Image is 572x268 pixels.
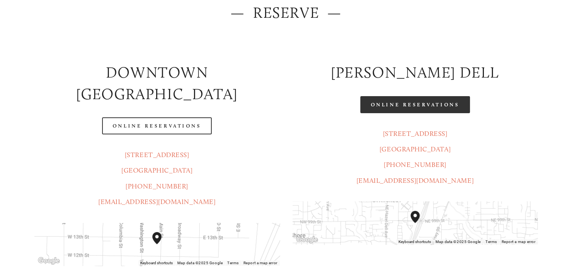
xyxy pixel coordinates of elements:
a: Report a map error [243,261,277,265]
a: [EMAIL_ADDRESS][DOMAIN_NAME] [98,198,215,206]
button: Keyboard shortcuts [398,239,431,245]
img: Google [36,256,61,266]
a: Terms [485,240,497,244]
a: [GEOGRAPHIC_DATA] [380,145,451,153]
a: [GEOGRAPHIC_DATA] [121,166,192,175]
h2: [PERSON_NAME] DELL [293,62,538,83]
a: Online Reservations [102,117,212,134]
div: Amaro's Table 816 Northeast 98th Circle Vancouver, WA, 98665, United States [411,211,429,235]
div: Amaro's Table 1220 Main Street vancouver, United States [152,232,171,256]
a: Open this area in Google Maps (opens a new window) [295,235,319,245]
h2: Downtown [GEOGRAPHIC_DATA] [34,62,280,104]
a: [PHONE_NUMBER] [384,160,446,169]
img: Google [295,235,319,245]
a: [EMAIL_ADDRESS][DOMAIN_NAME] [357,176,474,185]
a: [STREET_ADDRESS] [383,129,448,138]
a: Open this area in Google Maps (opens a new window) [36,256,61,266]
a: Terms [227,261,239,265]
a: [PHONE_NUMBER] [126,182,188,190]
button: Keyboard shortcuts [140,260,173,266]
span: Map data ©2025 Google [435,240,481,244]
a: [STREET_ADDRESS] [125,151,189,159]
a: Online Reservations [360,96,470,113]
span: Map data ©2025 Google [177,261,223,265]
a: Report a map error [502,240,536,244]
